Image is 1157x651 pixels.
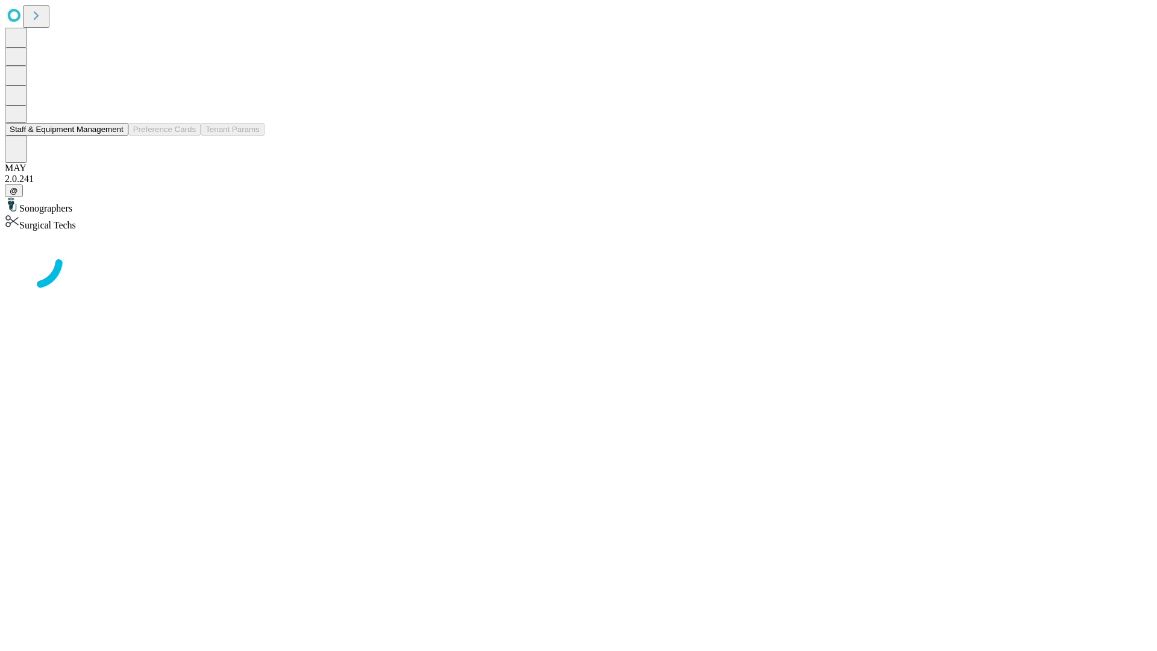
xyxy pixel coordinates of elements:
[5,184,23,197] button: @
[10,186,18,195] span: @
[5,197,1152,214] div: Sonographers
[5,123,128,136] button: Staff & Equipment Management
[5,163,1152,174] div: MAY
[201,123,265,136] button: Tenant Params
[5,174,1152,184] div: 2.0.241
[128,123,201,136] button: Preference Cards
[5,214,1152,231] div: Surgical Techs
